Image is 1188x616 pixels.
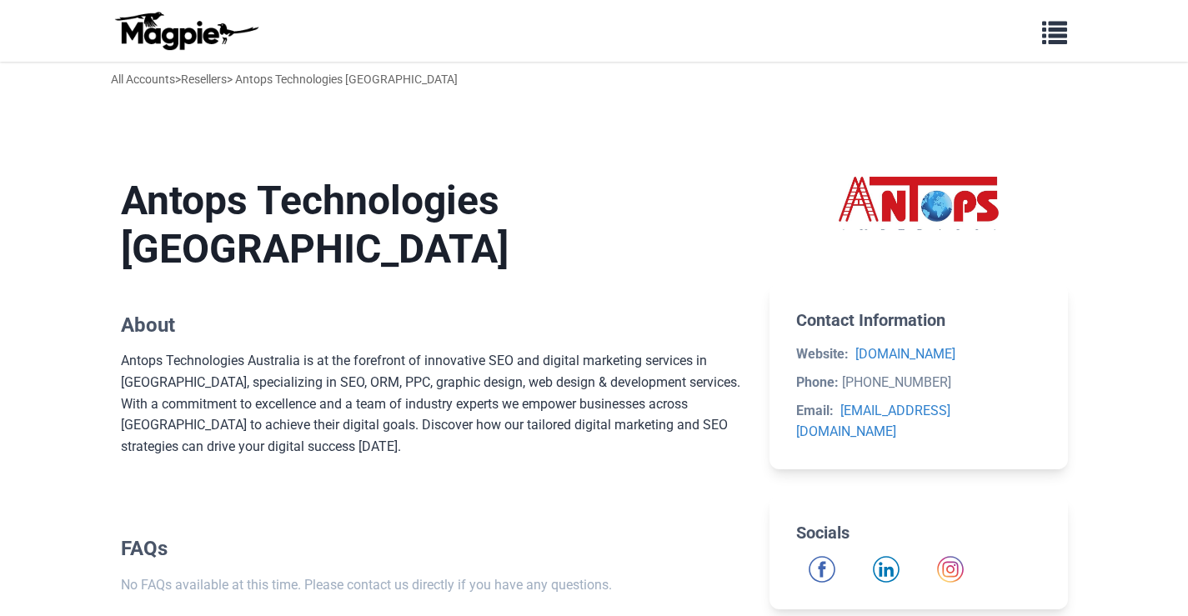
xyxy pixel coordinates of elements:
[121,350,744,457] div: Antops Technologies Australia is at the forefront of innovative SEO and digital marketing service...
[796,403,834,418] strong: Email:
[855,346,955,362] a: [DOMAIN_NAME]
[937,556,964,583] a: Instagram
[809,556,835,583] a: Facebook
[839,177,999,230] img: Antops Technologies Australia logo
[111,70,458,88] div: > > Antops Technologies [GEOGRAPHIC_DATA]
[937,556,964,583] img: Instagram icon
[121,177,744,273] h1: Antops Technologies [GEOGRAPHIC_DATA]
[121,574,744,596] p: No FAQs available at this time. Please contact us directly if you have any questions.
[796,403,950,440] a: [EMAIL_ADDRESS][DOMAIN_NAME]
[111,11,261,51] img: logo-ab69f6fb50320c5b225c76a69d11143b.png
[873,556,900,583] a: LinkedIn
[809,556,835,583] img: Facebook icon
[796,372,1040,393] li: [PHONE_NUMBER]
[873,556,900,583] img: LinkedIn icon
[796,523,1040,543] h2: Socials
[796,346,849,362] strong: Website:
[796,374,839,390] strong: Phone:
[121,313,744,338] h2: About
[121,537,744,561] h2: FAQs
[181,73,227,86] a: Resellers
[796,310,1040,330] h2: Contact Information
[111,73,175,86] a: All Accounts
